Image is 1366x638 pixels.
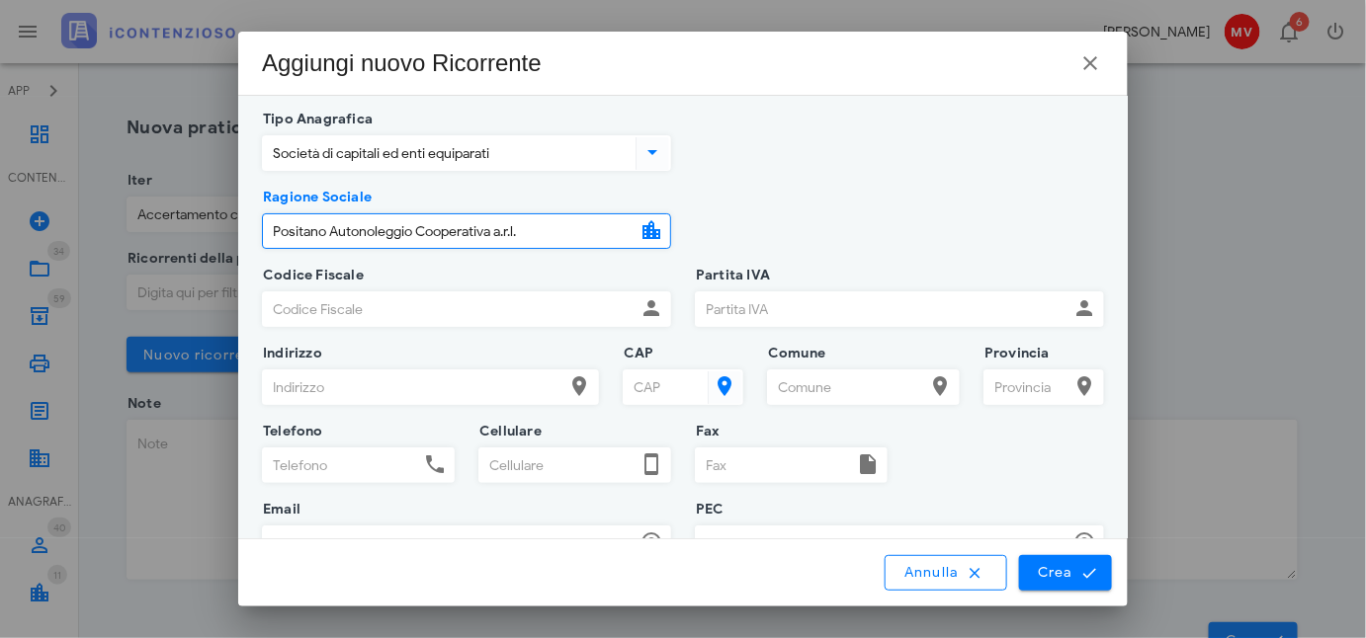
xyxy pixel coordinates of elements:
input: Provincia [984,370,1068,404]
label: Provincia [979,344,1050,363]
input: Email [263,526,636,560]
label: Ragione Sociale [257,188,372,207]
label: Email [257,500,300,519]
label: Indirizzo [257,344,322,363]
input: CAP [624,370,704,404]
input: Indirizzo [263,370,563,404]
input: PEC [696,526,1068,560]
input: Telefono [263,448,419,482]
label: CAP [618,344,654,363]
label: PEC [690,500,725,519]
span: Annulla [903,564,988,582]
input: Comune [768,370,924,404]
span: Crea [1037,564,1094,582]
button: Crea [1019,555,1112,591]
label: Tipo Anagrafica [257,110,373,129]
label: Partita IVA [690,266,770,285]
input: Fax [696,448,852,482]
label: Fax [690,422,721,441]
label: Comune [762,344,825,363]
button: Annulla [885,555,1007,591]
label: Codice Fiscale [257,266,364,285]
div: Aggiungi nuovo Ricorrente [262,47,542,79]
input: Codice Fiscale [263,292,636,326]
input: Cellulare [479,448,636,482]
input: Tipo Anagrafica [263,136,632,170]
label: Telefono [257,422,323,441]
input: Partita IVA [696,292,1068,326]
label: Cellulare [473,422,542,441]
input: Ragione Sociale [263,214,636,248]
